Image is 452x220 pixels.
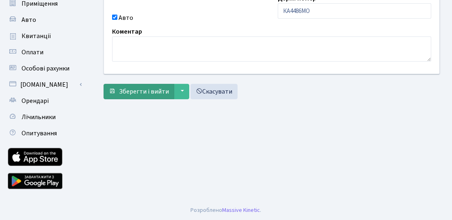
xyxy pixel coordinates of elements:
a: [DOMAIN_NAME] [4,77,85,93]
a: Квитанції [4,28,85,44]
span: Особові рахунки [22,64,69,73]
a: Оплати [4,44,85,60]
span: Лічильники [22,113,56,122]
label: Авто [119,13,133,23]
a: Орендарі [4,93,85,109]
a: Особові рахунки [4,60,85,77]
span: Оплати [22,48,43,57]
a: Авто [4,12,85,28]
div: Розроблено . [191,206,262,215]
a: Скасувати [190,84,238,99]
span: Квитанції [22,32,51,41]
span: Опитування [22,129,57,138]
label: Коментар [112,27,142,36]
a: Опитування [4,125,85,141]
span: Авто [22,15,36,24]
a: Лічильники [4,109,85,125]
input: AA0001AA [278,3,431,19]
span: Орендарі [22,96,49,105]
button: Зберегти і вийти [104,84,174,99]
a: Massive Kinetic [223,206,260,214]
span: Зберегти і вийти [119,87,169,96]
